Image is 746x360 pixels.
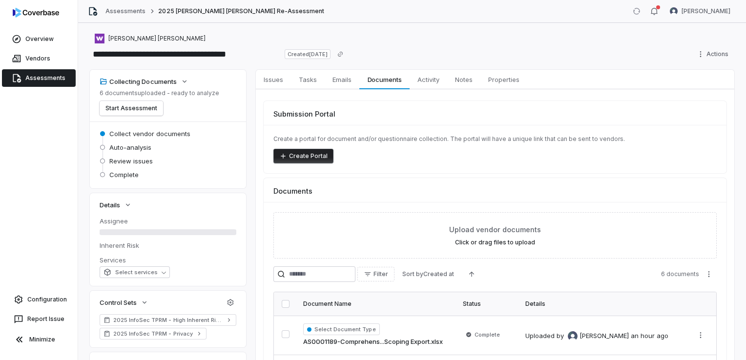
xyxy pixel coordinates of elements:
div: Collecting Documents [100,77,177,86]
span: Upload vendor documents [449,224,541,235]
span: Notes [451,73,477,86]
span: Emails [329,73,355,86]
dt: Assignee [100,217,236,225]
div: an hour ago [631,331,668,341]
button: Copy link [332,45,349,63]
button: More actions [693,328,708,342]
button: Control Sets [97,294,151,311]
button: Filter [357,267,394,281]
img: Isaac Mousel avatar [670,7,678,15]
span: Review issues [109,157,153,165]
button: Create Portal [273,149,333,163]
button: Sort byCreated at [396,267,460,281]
a: AS0001189-Comprehens...Scoping Export.xlsx [303,337,443,347]
svg: Ascending [468,270,476,278]
span: Tasks [295,73,321,86]
span: 2025 [PERSON_NAME] [PERSON_NAME] Re-Assessment [158,7,324,15]
span: Documents [364,73,406,86]
span: Auto-analysis [109,143,151,152]
span: Issues [260,73,287,86]
span: Select services [104,268,158,276]
button: More actions [701,267,717,281]
span: Complete [109,170,139,179]
button: Ascending [462,267,481,281]
div: by [557,331,629,341]
span: 2025 InfoSec TPRM - Privacy [113,330,193,338]
span: Properties [484,73,523,86]
div: Document Name [303,300,451,308]
span: [PERSON_NAME] [682,7,730,15]
div: Uploaded [525,331,668,341]
div: Status [463,300,514,308]
button: Isaac Mousel avatar[PERSON_NAME] [664,4,736,19]
span: Submission Portal [273,109,335,119]
span: Details [100,200,120,209]
span: Filter [373,270,388,278]
span: Collect vendor documents [109,129,190,138]
span: 2025 InfoSec TPRM - High Inherent Risk (TruSight Supported) [113,316,223,324]
dt: Inherent Risk [100,241,236,250]
button: Actions [694,47,734,61]
button: Report Issue [4,310,74,328]
span: Complete [475,331,500,339]
a: 2025 InfoSec TPRM - High Inherent Risk (TruSight Supported) [100,314,236,326]
a: Assessments [2,69,76,87]
p: Create a portal for document and/or questionnaire collection. The portal will have a unique link ... [273,135,717,143]
button: Start Assessment [100,101,163,116]
button: Details [97,196,135,214]
button: https://wtwco.com/en-us/[PERSON_NAME] [PERSON_NAME] [92,30,208,47]
a: Assessments [105,7,145,15]
span: Created [DATE] [285,49,331,59]
a: Overview [2,30,76,48]
span: Control Sets [100,298,137,307]
button: Minimize [4,330,74,349]
button: Collecting Documents [97,73,191,90]
span: Select Document Type [303,323,380,335]
span: [PERSON_NAME] [PERSON_NAME] [108,35,206,42]
span: Activity [414,73,443,86]
dt: Services [100,256,236,264]
span: [PERSON_NAME] [580,331,629,341]
a: Vendors [2,50,76,67]
span: 6 documents [661,270,699,278]
label: Click or drag files to upload [455,239,535,246]
img: logo-D7KZi-bG.svg [13,8,59,18]
a: Configuration [4,291,74,308]
img: Isaac Mousel avatar [568,331,578,341]
a: 2025 InfoSec TPRM - Privacy [100,328,207,340]
div: Details [525,300,681,308]
p: 6 documents uploaded - ready to analyze [100,89,219,97]
span: Documents [273,186,312,196]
